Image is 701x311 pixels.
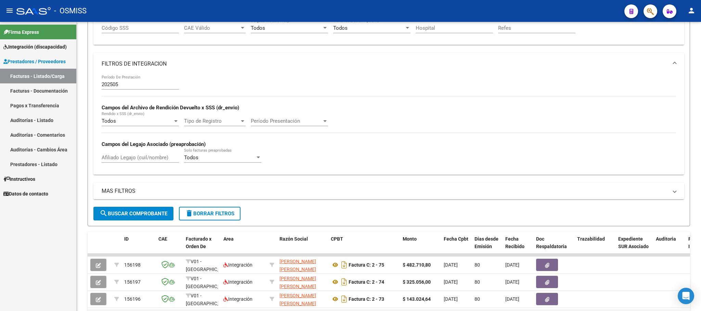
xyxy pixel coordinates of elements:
[3,28,39,36] span: Firma Express
[333,25,348,31] span: Todos
[186,236,211,249] span: Facturado x Orden De
[184,118,239,124] span: Tipo de Registro
[280,275,325,289] div: 23424570664
[505,236,524,249] span: Fecha Recibido
[3,190,48,198] span: Datos de contacto
[277,232,328,262] datatable-header-cell: Razón Social
[102,105,239,111] strong: Campos del Archivo de Rendición Devuelto x SSS (dr_envio)
[615,232,653,262] datatable-header-cell: Expediente SUR Asociado
[280,259,316,272] span: [PERSON_NAME] [PERSON_NAME]
[403,296,431,302] strong: $ 143.024,64
[100,209,108,217] mat-icon: search
[331,236,343,242] span: CPBT
[340,276,349,287] i: Descargar documento
[472,232,503,262] datatable-header-cell: Días desde Emisión
[223,262,252,268] span: Integración
[280,292,325,306] div: 23424570664
[475,236,498,249] span: Días desde Emisión
[656,236,676,242] span: Auditoria
[221,232,267,262] datatable-header-cell: Area
[505,279,519,285] span: [DATE]
[441,232,472,262] datatable-header-cell: Fecha Cpbt
[349,262,384,268] strong: Factura C: 2 - 75
[574,232,615,262] datatable-header-cell: Trazabilidad
[505,262,519,268] span: [DATE]
[102,187,668,195] mat-panel-title: MAS FILTROS
[185,209,193,217] mat-icon: delete
[5,6,14,15] mat-icon: menu
[124,279,141,285] span: 156197
[124,262,141,268] span: 156198
[93,207,173,220] button: Buscar Comprobante
[183,232,221,262] datatable-header-cell: Facturado x Orden De
[158,236,167,242] span: CAE
[93,53,684,75] mat-expansion-panel-header: FILTROS DE INTEGRACION
[223,279,252,285] span: Integración
[340,259,349,270] i: Descargar documento
[280,236,308,242] span: Razón Social
[403,236,417,242] span: Monto
[3,175,35,183] span: Instructivos
[618,236,649,249] span: Expediente SUR Asociado
[223,296,252,302] span: Integración
[179,207,241,220] button: Borrar Filtros
[653,232,686,262] datatable-header-cell: Auditoria
[444,296,458,302] span: [DATE]
[251,118,322,124] span: Período Presentación
[121,232,156,262] datatable-header-cell: ID
[349,279,384,285] strong: Factura C: 2 - 74
[185,211,234,217] span: Borrar Filtros
[400,232,441,262] datatable-header-cell: Monto
[503,232,533,262] datatable-header-cell: Fecha Recibido
[340,294,349,305] i: Descargar documento
[403,262,431,268] strong: $ 482.710,80
[93,75,684,174] div: FILTROS DE INTEGRACION
[444,279,458,285] span: [DATE]
[505,296,519,302] span: [DATE]
[280,258,325,272] div: 23424570664
[251,25,265,31] span: Todos
[100,211,167,217] span: Buscar Comprobante
[223,236,234,242] span: Area
[3,58,66,65] span: Prestadores / Proveedores
[577,236,605,242] span: Trazabilidad
[444,262,458,268] span: [DATE]
[102,60,668,68] mat-panel-title: FILTROS DE INTEGRACION
[403,279,431,285] strong: $ 325.056,00
[536,236,567,249] span: Doc Respaldatoria
[102,141,206,147] strong: Campos del Legajo Asociado (preaprobación)
[678,288,694,304] div: Open Intercom Messenger
[475,296,480,302] span: 80
[328,232,400,262] datatable-header-cell: CPBT
[54,3,87,18] span: - OSMISS
[444,236,468,242] span: Fecha Cpbt
[280,293,316,306] span: [PERSON_NAME] [PERSON_NAME]
[3,43,67,51] span: Integración (discapacidad)
[156,232,183,262] datatable-header-cell: CAE
[475,262,480,268] span: 80
[102,118,116,124] span: Todos
[93,183,684,199] mat-expansion-panel-header: MAS FILTROS
[533,232,574,262] datatable-header-cell: Doc Respaldatoria
[280,276,316,289] span: [PERSON_NAME] [PERSON_NAME]
[184,154,198,161] span: Todos
[475,279,480,285] span: 80
[124,236,129,242] span: ID
[349,296,384,302] strong: Factura C: 2 - 73
[184,25,239,31] span: CAE Válido
[124,296,141,302] span: 156196
[687,6,696,15] mat-icon: person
